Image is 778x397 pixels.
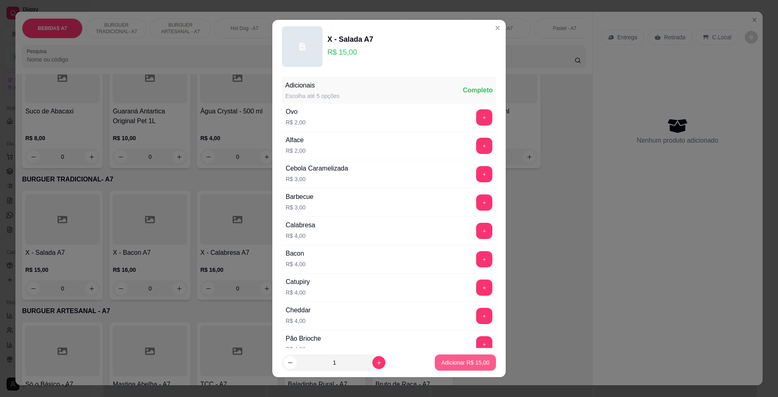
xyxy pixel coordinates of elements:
p: R$ 4,00 [286,232,315,240]
button: add [476,138,492,154]
p: R$ 2,00 [286,147,306,155]
button: add [476,308,492,324]
button: increase-product-quantity [372,356,385,369]
div: Cebola Caramelizada [286,164,348,173]
button: add [476,223,492,239]
p: R$ 4,00 [286,317,310,325]
p: R$ 4,00 [286,345,321,353]
div: Adicionais [285,81,340,90]
button: add [476,280,492,296]
div: Ovo [286,107,306,117]
button: add [476,109,492,126]
div: Barbecue [286,192,314,202]
p: R$ 15,00 [327,47,373,58]
p: Adicionar R$ 15,00 [441,359,489,367]
button: add [476,251,492,267]
div: Escolha até 5 opções [285,92,340,100]
div: Catupiry [286,277,310,287]
div: Pão Brioche [286,334,321,344]
p: R$ 2,00 [286,118,306,126]
div: Bacon [286,249,306,258]
p: R$ 4,00 [286,288,310,297]
div: Completo [463,85,493,95]
button: add [476,336,492,352]
button: decrease-product-quantity [284,356,297,369]
div: X - Salada A7 [327,34,373,45]
p: R$ 3,00 [286,175,348,183]
div: Calabresa [286,220,315,230]
button: add [476,166,492,182]
button: add [476,194,492,211]
button: Close [491,21,504,34]
div: Alface [286,135,306,145]
p: R$ 3,00 [286,203,314,211]
button: Adicionar R$ 15,00 [435,354,496,371]
div: Cheddar [286,305,310,315]
p: R$ 4,00 [286,260,306,268]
